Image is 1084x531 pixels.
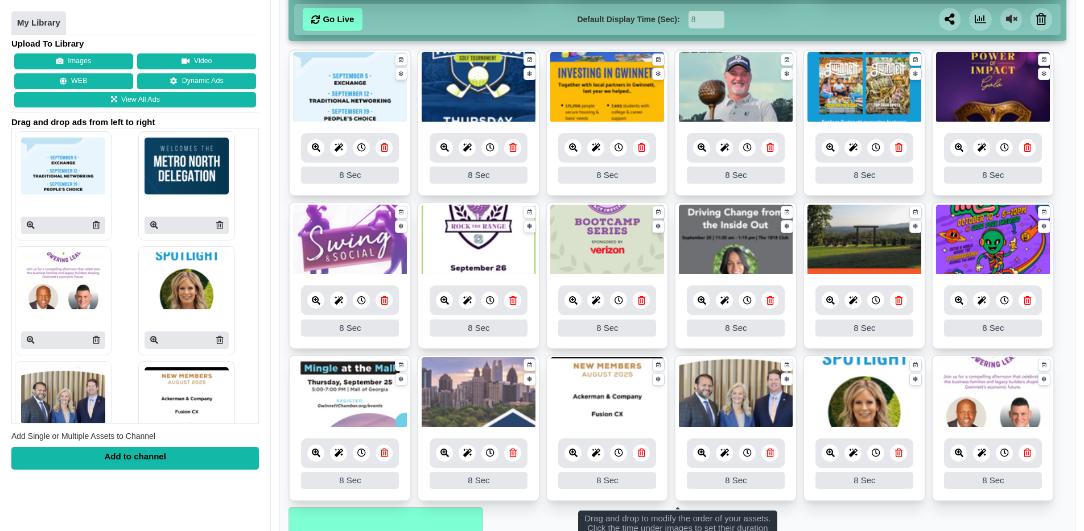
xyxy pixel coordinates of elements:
span: Add Single or Multiple Assets to Channel [11,432,155,441]
div: 8 Sec [687,320,785,337]
div: 8 Sec [558,320,656,337]
img: 4.018 mb [293,357,407,428]
a: View All Ads [14,92,256,108]
img: 1091.782 kb [550,205,664,276]
img: 799.765 kb [422,357,535,428]
div: 8 Sec [301,472,399,489]
iframe: Chat Widget [1027,476,1084,531]
input: Seconds [689,11,724,28]
img: P250x250 image processing20250905 996236 1m5yy1w [21,368,105,425]
img: 1044.257 kb [936,205,1050,276]
img: P250x250 image processing20250908 996236 vcst9o [145,253,229,310]
img: 4.289 mb [679,357,793,428]
img: 1305.703 kb [293,52,407,123]
a: My Library [11,11,66,35]
img: 2.226 mb [936,52,1050,123]
div: 8 Sec [815,320,913,337]
div: 8 Sec [944,320,1042,337]
div: 8 Sec [815,167,913,184]
img: 11.268 mb [679,52,793,123]
div: 8 Sec [558,167,656,184]
div: Add to channel [11,447,259,470]
img: P250x250 image processing20250908 996236 1w0lz5u [21,253,105,310]
img: 2.459 mb [422,52,535,123]
img: 4.659 mb [293,205,407,276]
img: 4.238 mb [807,205,921,276]
h4: Upload To Library [11,38,259,49]
img: 3.994 mb [550,52,664,123]
a: Go Live [303,8,362,31]
img: 1940.774 kb [422,205,535,276]
div: 8 Sec [687,167,785,184]
div: 8 Sec [558,472,656,489]
img: 238.012 kb [550,357,664,428]
img: P250x250 image processing20250905 996236 4a58js [145,368,229,425]
button: Images [14,54,133,70]
img: 2.994 mb [807,357,921,428]
img: 1780.657 kb [936,357,1050,428]
a: Dynamic Ads [137,74,256,90]
button: WEB [14,74,133,90]
div: 8 Sec [430,320,527,337]
div: 8 Sec [944,472,1042,489]
img: P250x250 image processing20250908 996236 t81omi [145,138,229,195]
img: 2.316 mb [807,52,921,123]
div: 8 Sec [687,472,785,489]
img: 1142.963 kb [679,205,793,276]
div: 8 Sec [301,320,399,337]
div: 8 Sec [301,167,399,184]
div: 8 Sec [944,167,1042,184]
label: Default Display Time (Sec): [577,14,679,26]
span: Drag and drop ads from left to right [11,117,259,128]
div: 8 Sec [815,472,913,489]
img: P250x250 image processing20250915 1472544 1fhtlgu [21,138,105,195]
div: 8 Sec [430,167,527,184]
button: Video [137,54,256,70]
div: 8 Sec [430,472,527,489]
